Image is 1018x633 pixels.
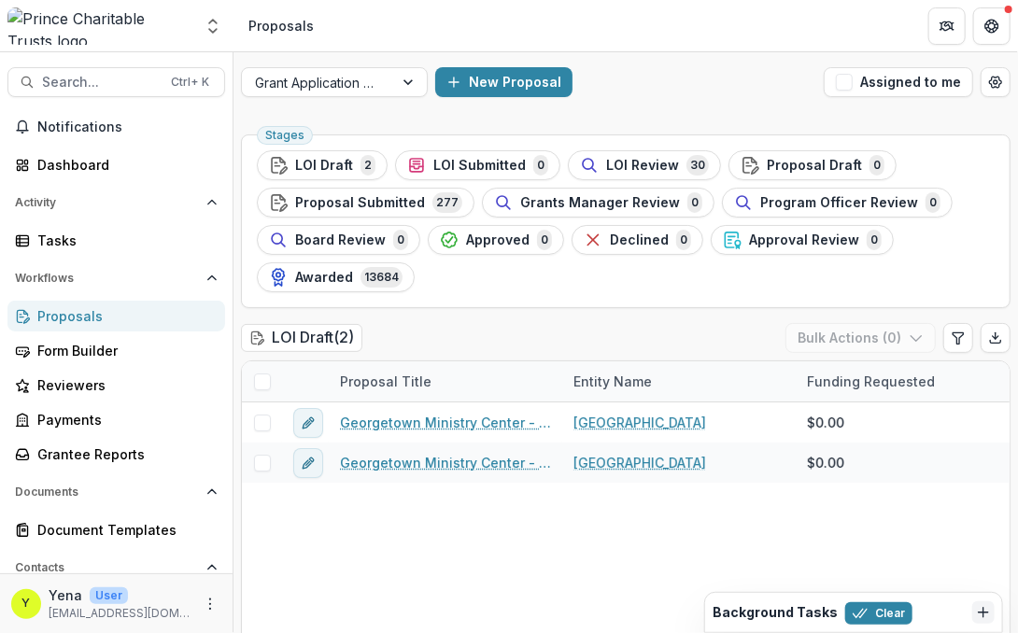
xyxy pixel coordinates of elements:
span: 0 [393,230,408,250]
span: Notifications [37,120,218,135]
span: Approved [466,232,530,248]
p: User [90,587,128,604]
span: Board Review [295,232,386,248]
span: 0 [867,230,882,250]
div: Payments [37,410,210,429]
h2: LOI Draft ( 2 ) [241,324,362,351]
button: Export table data [981,323,1011,353]
span: Declined [610,232,669,248]
h2: Background Tasks [713,605,838,621]
button: Partners [928,7,966,45]
span: Documents [15,485,199,499]
span: 277 [432,192,462,213]
button: Open table manager [981,67,1011,97]
a: Georgetown Ministry Center - 2025 - DC - Abbreviated Application [340,413,551,432]
div: Entity Name [562,361,796,401]
button: Open entity switcher [200,7,226,45]
div: Funding Requested [796,372,946,391]
button: Proposal Submitted277 [257,188,474,218]
p: Yena [49,585,82,605]
a: Payments [7,404,225,435]
span: Proposal Draft [767,158,862,174]
span: 0 [687,192,702,213]
button: Open Contacts [7,553,225,583]
div: Proposals [248,16,314,35]
span: Stages [265,129,304,142]
span: Search... [42,75,160,91]
div: Form Builder [37,341,210,360]
span: 0 [676,230,691,250]
button: Notifications [7,112,225,142]
button: Approved0 [428,225,564,255]
img: Prince Charitable Trusts logo [7,7,192,45]
div: Ctrl + K [167,72,213,92]
a: Dashboard [7,149,225,180]
span: 30 [686,155,709,176]
button: Approval Review0 [711,225,894,255]
div: Dashboard [37,155,210,175]
button: LOI Submitted0 [395,150,560,180]
button: Open Documents [7,477,225,507]
button: Open Workflows [7,263,225,293]
span: 0 [870,155,884,176]
p: [EMAIL_ADDRESS][DOMAIN_NAME] [49,605,191,622]
button: Dismiss [972,601,995,624]
div: Proposal Title [329,361,562,401]
span: LOI Submitted [433,158,526,174]
button: Assigned to me [824,67,973,97]
span: Proposal Submitted [295,195,425,211]
span: Activity [15,196,199,209]
button: Proposal Draft0 [728,150,897,180]
div: Grantee Reports [37,444,210,464]
nav: breadcrumb [241,12,321,39]
button: Program Officer Review0 [722,188,953,218]
span: 0 [537,230,552,250]
button: Edit table settings [943,323,973,353]
span: $0.00 [807,413,844,432]
span: Grants Manager Review [520,195,680,211]
span: 2 [361,155,375,176]
span: Program Officer Review [760,195,918,211]
span: LOI Review [606,158,679,174]
span: 0 [533,155,548,176]
span: Workflows [15,272,199,285]
button: LOI Draft2 [257,150,388,180]
button: LOI Review30 [568,150,721,180]
span: 0 [926,192,940,213]
button: Board Review0 [257,225,420,255]
a: [GEOGRAPHIC_DATA] [573,453,706,472]
button: Declined0 [572,225,703,255]
button: Bulk Actions (0) [785,323,936,353]
button: Search... [7,67,225,97]
button: edit [293,408,323,438]
button: More [199,593,221,615]
a: Tasks [7,225,225,256]
span: 13684 [361,267,403,288]
div: Proposals [37,306,210,326]
button: Grants Manager Review0 [482,188,714,218]
span: Awarded [295,270,353,286]
div: Tasks [37,231,210,250]
a: [GEOGRAPHIC_DATA] [573,413,706,432]
span: Contacts [15,561,199,574]
button: New Proposal [435,67,573,97]
a: Form Builder [7,335,225,366]
button: Clear [845,602,912,625]
a: Georgetown Ministry Center - 2025 - DC - Abbreviated Application 2 [340,453,551,472]
a: Proposals [7,301,225,331]
a: Document Templates [7,514,225,545]
div: Entity Name [562,372,663,391]
span: $0.00 [807,453,844,472]
button: Awarded13684 [257,262,415,292]
a: Reviewers [7,370,225,401]
div: Yena [22,598,31,610]
span: Approval Review [749,232,859,248]
span: LOI Draft [295,158,353,174]
button: Get Help [973,7,1011,45]
button: Open Activity [7,188,225,218]
button: edit [293,448,323,478]
div: Reviewers [37,375,210,395]
div: Proposal Title [329,372,443,391]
